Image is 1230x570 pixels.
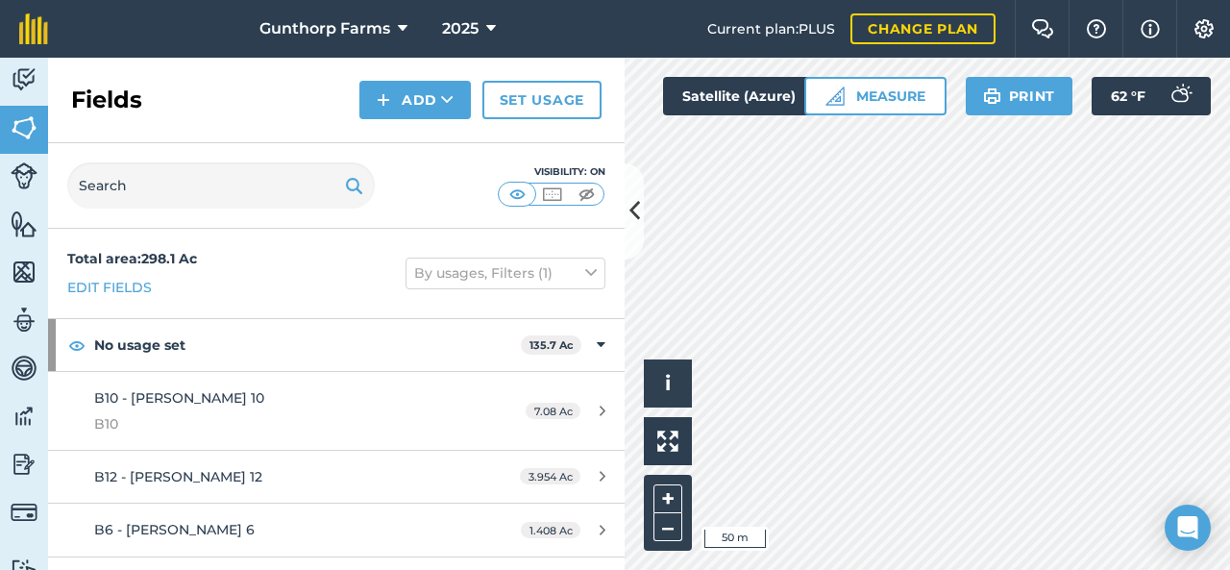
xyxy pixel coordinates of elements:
[482,81,602,119] a: Set usage
[94,319,521,371] strong: No usage set
[1141,17,1160,40] img: svg+xml;base64,PHN2ZyB4bWxucz0iaHR0cDovL3d3dy53My5vcmcvMjAwMC9zdmciIHdpZHRoPSIxNyIgaGVpZ2h0PSIxNy...
[11,162,37,189] img: svg+xml;base64,PD94bWwgdmVyc2lvbj0iMS4wIiBlbmNvZGluZz0idXRmLTgiPz4KPCEtLSBHZW5lcmF0b3I6IEFkb2JlIE...
[529,338,574,352] strong: 135.7 Ac
[850,13,996,44] a: Change plan
[19,13,48,44] img: fieldmargin Logo
[11,65,37,94] img: svg+xml;base64,PD94bWwgdmVyc2lvbj0iMS4wIiBlbmNvZGluZz0idXRmLTgiPz4KPCEtLSBHZW5lcmF0b3I6IEFkb2JlIE...
[966,77,1073,115] button: Print
[526,403,580,419] span: 7.08 Ac
[94,413,455,434] span: B10
[707,18,835,39] span: Current plan : PLUS
[68,334,86,357] img: svg+xml;base64,PHN2ZyB4bWxucz0iaHR0cDovL3d3dy53My5vcmcvMjAwMC9zdmciIHdpZHRoPSIxOCIgaGVpZ2h0PSIyNC...
[653,484,682,513] button: +
[71,85,142,115] h2: Fields
[1165,505,1211,551] div: Open Intercom Messenger
[377,88,390,112] img: svg+xml;base64,PHN2ZyB4bWxucz0iaHR0cDovL3d3dy53My5vcmcvMjAwMC9zdmciIHdpZHRoPSIxNCIgaGVpZ2h0PSIyNC...
[67,250,197,267] strong: Total area : 298.1 Ac
[498,164,605,180] div: Visibility: On
[11,210,37,238] img: svg+xml;base64,PHN2ZyB4bWxucz0iaHR0cDovL3d3dy53My5vcmcvMjAwMC9zdmciIHdpZHRoPSI1NiIgaGVpZ2h0PSI2MC...
[1085,19,1108,38] img: A question mark icon
[11,354,37,383] img: svg+xml;base64,PD94bWwgdmVyc2lvbj0iMS4wIiBlbmNvZGluZz0idXRmLTgiPz4KPCEtLSBHZW5lcmF0b3I6IEFkb2JlIE...
[1031,19,1054,38] img: Two speech bubbles overlapping with the left bubble in the forefront
[1161,77,1199,115] img: svg+xml;base64,PD94bWwgdmVyc2lvbj0iMS4wIiBlbmNvZGluZz0idXRmLTgiPz4KPCEtLSBHZW5lcmF0b3I6IEFkb2JlIE...
[48,504,625,556] a: B6 - [PERSON_NAME] 61.408 Ac
[657,431,678,452] img: Four arrows, one pointing top left, one top right, one bottom right and the last bottom left
[442,17,479,40] span: 2025
[11,450,37,479] img: svg+xml;base64,PD94bWwgdmVyc2lvbj0iMS4wIiBlbmNvZGluZz0idXRmLTgiPz4KPCEtLSBHZW5lcmF0b3I6IEFkb2JlIE...
[11,306,37,335] img: svg+xml;base64,PD94bWwgdmVyc2lvbj0iMS4wIiBlbmNvZGluZz0idXRmLTgiPz4KPCEtLSBHZW5lcmF0b3I6IEFkb2JlIE...
[804,77,947,115] button: Measure
[1193,19,1216,38] img: A cog icon
[11,258,37,286] img: svg+xml;base64,PHN2ZyB4bWxucz0iaHR0cDovL3d3dy53My5vcmcvMjAwMC9zdmciIHdpZHRoPSI1NiIgaGVpZ2h0PSI2MC...
[94,389,264,407] span: B10 - [PERSON_NAME] 10
[11,113,37,142] img: svg+xml;base64,PHN2ZyB4bWxucz0iaHR0cDovL3d3dy53My5vcmcvMjAwMC9zdmciIHdpZHRoPSI1NiIgaGVpZ2h0PSI2MC...
[406,258,605,288] button: By usages, Filters (1)
[665,371,671,395] span: i
[663,77,848,115] button: Satellite (Azure)
[48,451,625,503] a: B12 - [PERSON_NAME] 123.954 Ac
[825,87,845,106] img: Ruler icon
[505,185,529,204] img: svg+xml;base64,PHN2ZyB4bWxucz0iaHR0cDovL3d3dy53My5vcmcvMjAwMC9zdmciIHdpZHRoPSI1MCIgaGVpZ2h0PSI0MC...
[575,185,599,204] img: svg+xml;base64,PHN2ZyB4bWxucz0iaHR0cDovL3d3dy53My5vcmcvMjAwMC9zdmciIHdpZHRoPSI1MCIgaGVpZ2h0PSI0MC...
[1111,77,1145,115] span: 62 ° F
[520,468,580,484] span: 3.954 Ac
[67,162,375,209] input: Search
[345,174,363,197] img: svg+xml;base64,PHN2ZyB4bWxucz0iaHR0cDovL3d3dy53My5vcmcvMjAwMC9zdmciIHdpZHRoPSIxOSIgaGVpZ2h0PSIyNC...
[1092,77,1211,115] button: 62 °F
[983,85,1001,108] img: svg+xml;base64,PHN2ZyB4bWxucz0iaHR0cDovL3d3dy53My5vcmcvMjAwMC9zdmciIHdpZHRoPSIxOSIgaGVpZ2h0PSIyNC...
[359,81,471,119] button: Add
[67,277,152,298] a: Edit fields
[94,468,262,485] span: B12 - [PERSON_NAME] 12
[48,372,625,450] a: B10 - [PERSON_NAME] 10B107.08 Ac
[540,185,564,204] img: svg+xml;base64,PHN2ZyB4bWxucz0iaHR0cDovL3d3dy53My5vcmcvMjAwMC9zdmciIHdpZHRoPSI1MCIgaGVpZ2h0PSI0MC...
[653,513,682,541] button: –
[11,499,37,526] img: svg+xml;base64,PD94bWwgdmVyc2lvbj0iMS4wIiBlbmNvZGluZz0idXRmLTgiPz4KPCEtLSBHZW5lcmF0b3I6IEFkb2JlIE...
[48,319,625,371] div: No usage set135.7 Ac
[644,359,692,408] button: i
[521,522,580,538] span: 1.408 Ac
[259,17,390,40] span: Gunthorp Farms
[94,521,255,538] span: B6 - [PERSON_NAME] 6
[11,402,37,431] img: svg+xml;base64,PD94bWwgdmVyc2lvbj0iMS4wIiBlbmNvZGluZz0idXRmLTgiPz4KPCEtLSBHZW5lcmF0b3I6IEFkb2JlIE...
